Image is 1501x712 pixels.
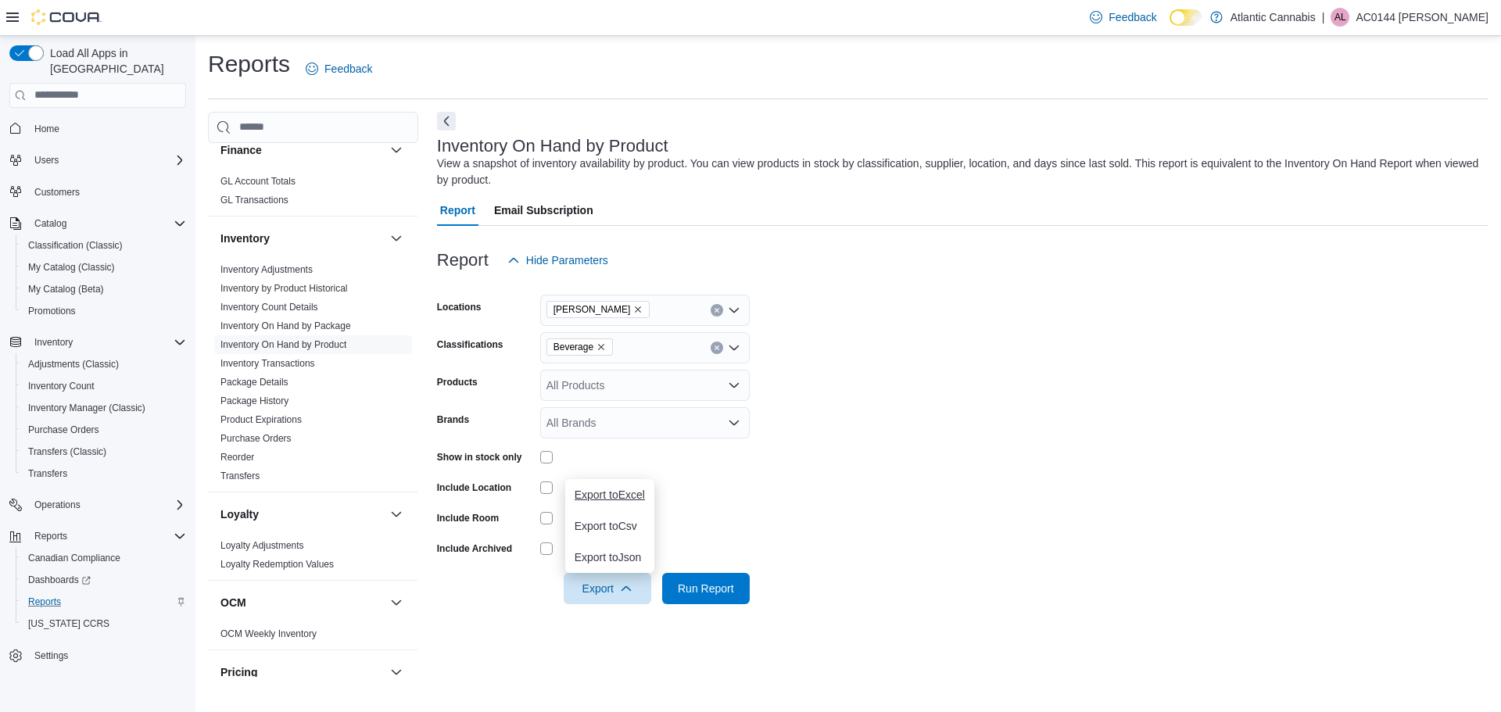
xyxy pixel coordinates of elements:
[3,181,192,203] button: Customers
[28,182,186,202] span: Customers
[711,304,723,317] button: Clear input
[28,305,76,317] span: Promotions
[31,9,102,25] img: Cova
[220,320,351,331] a: Inventory On Hand by Package
[28,119,186,138] span: Home
[1231,8,1316,27] p: Atlantic Cannabis
[437,301,482,313] label: Locations
[1170,9,1202,26] input: Dark Mode
[633,305,643,314] button: Remove Bay Roberts from selection in this group
[16,591,192,613] button: Reports
[34,530,67,542] span: Reports
[22,302,186,320] span: Promotions
[22,592,186,611] span: Reports
[22,571,97,589] a: Dashboards
[16,569,192,591] a: Dashboards
[22,280,110,299] a: My Catalog (Beta)
[220,195,288,206] a: GL Transactions
[28,151,65,170] button: Users
[16,441,192,463] button: Transfers (Classic)
[16,256,192,278] button: My Catalog (Classic)
[3,331,192,353] button: Inventory
[28,333,186,352] span: Inventory
[28,596,61,608] span: Reports
[1322,8,1325,27] p: |
[437,481,511,494] label: Include Location
[662,573,750,604] button: Run Report
[440,195,475,226] span: Report
[22,258,186,277] span: My Catalog (Classic)
[28,214,186,233] span: Catalog
[220,320,351,332] span: Inventory On Hand by Package
[437,251,489,270] h3: Report
[728,379,740,392] button: Open list of options
[728,304,740,317] button: Open list of options
[437,137,668,156] h3: Inventory On Hand by Product
[220,376,288,388] span: Package Details
[22,442,186,461] span: Transfers (Classic)
[437,451,522,463] label: Show in stock only
[16,353,192,375] button: Adjustments (Classic)
[22,377,186,395] span: Inventory Count
[22,355,125,374] a: Adjustments (Classic)
[22,614,116,633] a: [US_STATE] CCRS
[220,559,334,570] a: Loyalty Redemption Values
[208,48,290,80] h1: Reports
[22,399,186,417] span: Inventory Manager (Classic)
[28,496,186,514] span: Operations
[565,542,654,573] button: Export toJson
[728,417,740,429] button: Open list of options
[208,260,418,492] div: Inventory
[1334,8,1346,27] span: AL
[28,467,67,480] span: Transfers
[437,512,499,524] label: Include Room
[220,628,317,639] a: OCM Weekly Inventory
[220,539,304,552] span: Loyalty Adjustments
[220,432,292,445] span: Purchase Orders
[387,229,406,248] button: Inventory
[3,644,192,667] button: Settings
[1356,8,1488,27] p: AC0144 [PERSON_NAME]
[22,549,127,567] a: Canadian Compliance
[220,357,315,370] span: Inventory Transactions
[220,595,384,610] button: OCM
[3,213,192,234] button: Catalog
[564,573,651,604] button: Export
[437,376,478,388] label: Products
[526,252,608,268] span: Hide Parameters
[220,595,246,610] h3: OCM
[220,231,384,246] button: Inventory
[220,283,348,294] a: Inventory by Product Historical
[208,624,418,649] div: OCM
[220,395,288,407] span: Package History
[9,111,186,708] nav: Complex example
[220,452,254,463] a: Reorder
[28,574,91,586] span: Dashboards
[28,496,87,514] button: Operations
[34,499,81,511] span: Operations
[208,172,418,216] div: Finance
[220,231,270,246] h3: Inventory
[22,302,82,320] a: Promotions
[220,506,384,522] button: Loyalty
[299,53,378,84] a: Feedback
[220,506,259,522] h3: Loyalty
[28,527,73,546] button: Reports
[437,413,469,426] label: Brands
[1331,8,1349,27] div: AC0144 Lawrenson Dennis
[387,141,406,159] button: Finance
[28,617,109,630] span: [US_STATE] CCRS
[22,280,186,299] span: My Catalog (Beta)
[220,540,304,551] a: Loyalty Adjustments
[28,183,86,202] a: Customers
[44,45,186,77] span: Load All Apps in [GEOGRAPHIC_DATA]
[553,339,593,355] span: Beverage
[220,558,334,571] span: Loyalty Redemption Values
[28,261,115,274] span: My Catalog (Classic)
[28,239,123,252] span: Classification (Classic)
[220,470,260,481] a: Transfers
[22,549,186,567] span: Canadian Compliance
[575,520,645,532] span: Export to Csv
[220,395,288,406] a: Package History
[28,527,186,546] span: Reports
